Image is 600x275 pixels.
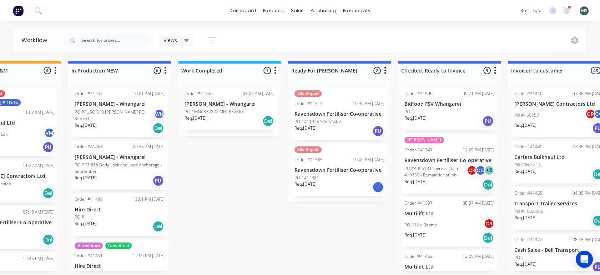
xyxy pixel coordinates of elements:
div: Aluminium [75,242,103,249]
div: Order #41410 [514,90,543,97]
div: Order #41514 [294,100,323,107]
div: Silo Repair [294,146,322,153]
p: Req. [DATE] [404,179,427,185]
div: Order #41472 [514,236,543,243]
div: Order #41491 [75,252,103,259]
p: PO # [404,109,414,115]
div: New Build [105,242,132,249]
p: Req. [DATE] [294,125,317,131]
div: Del [482,232,494,244]
span: Views [163,36,177,44]
div: purchasing [307,5,339,16]
div: Order #41576 [185,90,213,97]
div: 12:25 PM [DATE] [463,147,494,153]
div: PU [42,141,54,153]
div: PU [152,175,164,186]
div: 10:40 AM [DATE] [353,100,384,107]
div: CR [585,109,596,119]
div: 07:19 AM [DATE] [23,209,55,215]
div: 12:45 PM [DATE] [23,255,55,262]
p: PO #409613 Progress Claim 410759 - Remainder of job [404,165,467,178]
div: 08:02 AM [DATE] [243,90,274,97]
div: CR [484,218,494,229]
p: Req. [DATE] [294,181,317,187]
div: 09:21 AM [DATE] [463,90,494,97]
div: [PERSON_NAME] [404,137,444,143]
span: MS [581,7,588,14]
p: Req. [DATE] [75,122,97,129]
div: [PERSON_NAME]Order #4134712:25 PM [DATE]Ravensdown Fertiliser Co-operativePO #409613 Progress Cla... [402,134,497,194]
div: PU [482,115,494,127]
p: PO #Truck 12 [514,162,541,168]
div: Order #41585 [294,156,323,163]
div: Del [42,187,54,199]
img: Factory [13,5,24,16]
div: + 3 [484,165,494,176]
div: PU [372,125,384,137]
div: Order #4139708:07 AM [DATE]Multilift LtdPO #12 x BeamsCRReq.[DATE]Del [402,197,497,247]
div: 12:06 PM [DATE] [133,252,165,259]
p: Multilift Ltd [404,211,494,217]
div: Order #41462 [404,253,433,260]
div: Silo RepairOrder #4151410:40 AM [DATE]Ravensdown Fertiliser Co-operativePO #411924 Silo S1467Req.... [292,87,387,140]
div: Order #41347 [404,147,433,153]
p: PO #FUSO 510 [PERSON_NAME] PO 825751 [75,109,154,122]
p: Req. [DATE] [514,122,536,129]
div: Order #4157608:02 AM [DATE][PERSON_NAME] - WhangareiPO #MNC832872 MNC832868Req.[DATE]Del [182,87,277,130]
p: Hire Direct [75,263,165,269]
div: Order #41237 [75,90,103,97]
div: Order #41596 [404,90,433,97]
div: Order #4123710:01 AM [DATE][PERSON_NAME] - WhangareiPO #FUSO 510 [PERSON_NAME] PO 825751WNReq.[DA... [72,87,167,137]
p: [PERSON_NAME] - Whangarei [185,101,274,107]
div: Order #41468 [75,144,103,150]
div: CG [475,165,486,176]
div: products [259,5,287,16]
input: Search for orders... [81,33,152,47]
div: WN [154,109,165,119]
p: PO #12 x Beams [404,222,437,228]
p: Bidfood FSV Whangarei [404,101,494,107]
div: 08:07 AM [DATE] [463,200,494,206]
div: Order #4159609:21 AM [DATE]Bidfood FSV WhangareiPO #Req.[DATE]PU [402,87,497,130]
div: 12:01 PM [DATE] [133,196,165,202]
p: PO #TTS60355 [514,208,543,215]
p: Multilift Ltd [404,264,494,270]
div: 10:01 AM [DATE] [133,90,165,97]
p: PO # [75,214,84,220]
p: Req. [DATE] [75,220,97,227]
p: [PERSON_NAME] - Whangarei [75,154,165,160]
p: Ravensdown Fertiliser Co-operative [294,111,384,117]
div: sales [287,5,307,16]
div: Silo RepairOrder #4158510:02 PM [DATE]Ravensdown Fertiliser Co-operativePO #412381Req.[DATE]I [292,144,387,196]
div: Order #41397 [404,200,433,206]
div: 11:07 AM [DATE] [23,109,55,116]
div: Order #41455 [514,190,543,196]
p: PO #411924 Silo S1467 [294,119,341,125]
div: 12:25 PM [DATE] [463,253,494,260]
div: Order #41490 [75,196,103,202]
p: Hire Direct [75,207,165,213]
div: Order #4146809:35 AM [DATE][PERSON_NAME] - WhangareiPO ##3 616 Body Lock and Load Anchorage - Sep... [72,141,167,190]
p: Ravensdown Fertiliser Co-operative [404,157,494,164]
p: Req. [DATE] [185,115,207,121]
p: Req. [DATE] [514,215,536,221]
p: Req. [DATE] [514,168,536,175]
p: PO #MNC832872 MNC832868 [185,109,244,115]
div: CR [467,165,477,176]
p: Req. [DATE] [404,115,427,121]
div: Order #41449 [514,144,543,150]
div: 11:27 AM [DATE] [23,162,55,169]
p: Req. [DATE] [75,175,97,181]
p: Req. [DATE] [514,261,536,267]
div: 09:35 AM [DATE] [133,144,165,150]
div: 10:02 PM [DATE] [353,156,384,163]
p: PO #412381 [294,175,319,181]
div: productivity [339,5,374,16]
p: Ravensdown Fertiliser Co-operative [294,167,384,173]
div: Del [482,179,494,190]
div: Del [152,221,164,232]
div: Order #4149012:01 PM [DATE]Hire DirectPO #Req.[DATE]Del [72,193,167,236]
p: Req. [DATE] [404,232,427,238]
div: Open Intercom Messenger [576,251,593,268]
p: PO #150157 [514,112,539,119]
